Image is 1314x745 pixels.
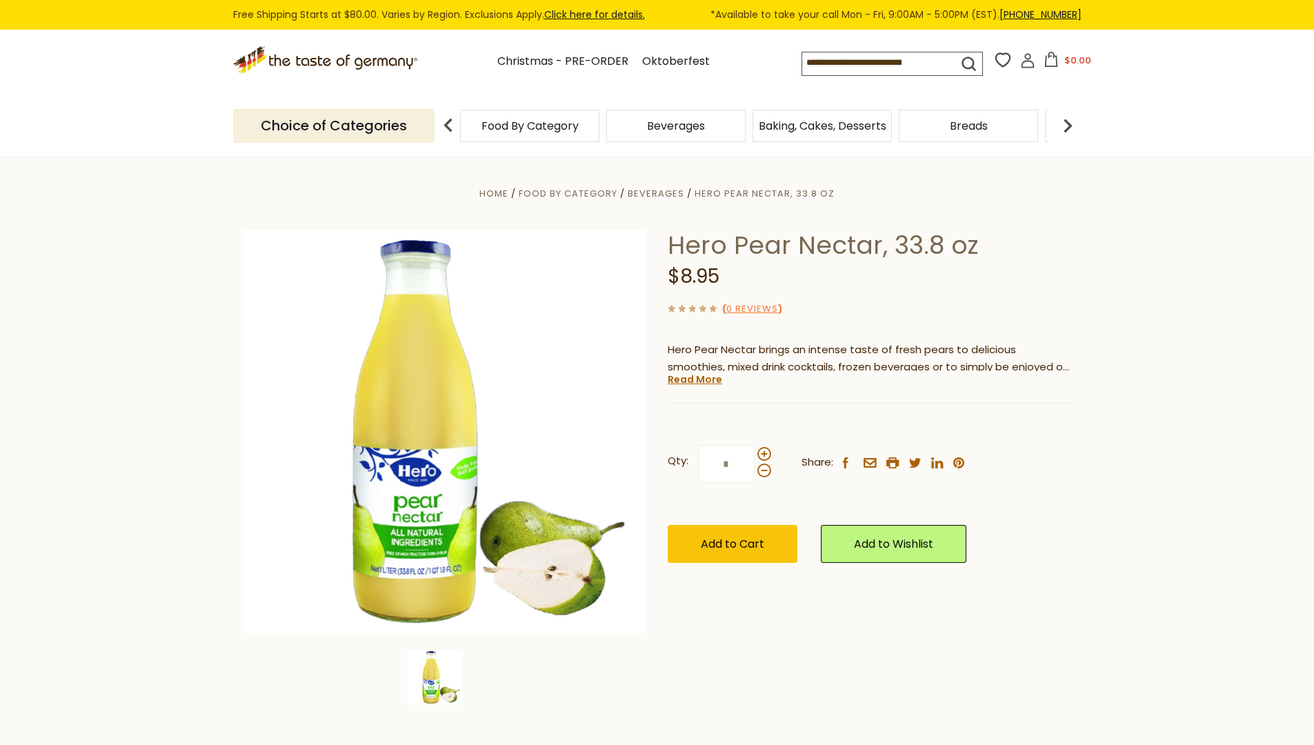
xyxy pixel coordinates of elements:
[233,7,1082,23] div: Free Shipping Starts at $80.00. Varies by Region. Exclusions Apply.
[233,109,435,143] p: Choice of Categories
[802,454,833,471] span: Share:
[668,263,719,290] span: $8.95
[544,8,645,21] a: Click here for details.
[628,187,684,200] a: Beverages
[710,7,1082,23] span: *Available to take your call Mon - Fri, 9:00AM - 5:00PM (EST).
[481,121,579,131] a: Food By Category
[695,187,835,200] a: Hero Pear Nectar, 33.8 oz
[668,525,797,563] button: Add to Cart
[722,302,782,315] span: ( )
[701,536,764,552] span: Add to Cart
[479,187,508,200] a: Home
[647,121,705,131] a: Beverages
[950,121,988,131] a: Breads
[642,52,710,71] a: Oktoberfest
[726,302,778,317] a: 0 Reviews
[435,112,462,139] img: previous arrow
[999,8,1082,21] a: [PHONE_NUMBER]
[519,187,617,200] a: Food By Category
[698,445,755,483] input: Qty:
[497,52,628,71] a: Christmas - PRE-ORDER
[668,341,1071,376] p: Hero Pear Nectar brings an intense taste of fresh pears to delicious smoothies, mixed drink cockt...
[408,650,463,705] img: Hero Pear Nectar, 33.8 oz
[1038,52,1097,72] button: $0.00
[668,230,1071,261] h1: Hero Pear Nectar, 33.8 oz
[1054,112,1082,139] img: next arrow
[821,525,966,563] a: Add to Wishlist
[668,453,688,470] strong: Qty:
[1064,54,1091,67] span: $0.00
[759,121,886,131] a: Baking, Cakes, Desserts
[668,372,722,386] a: Read More
[243,230,647,633] img: Hero Pear Nectar, 33.8 oz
